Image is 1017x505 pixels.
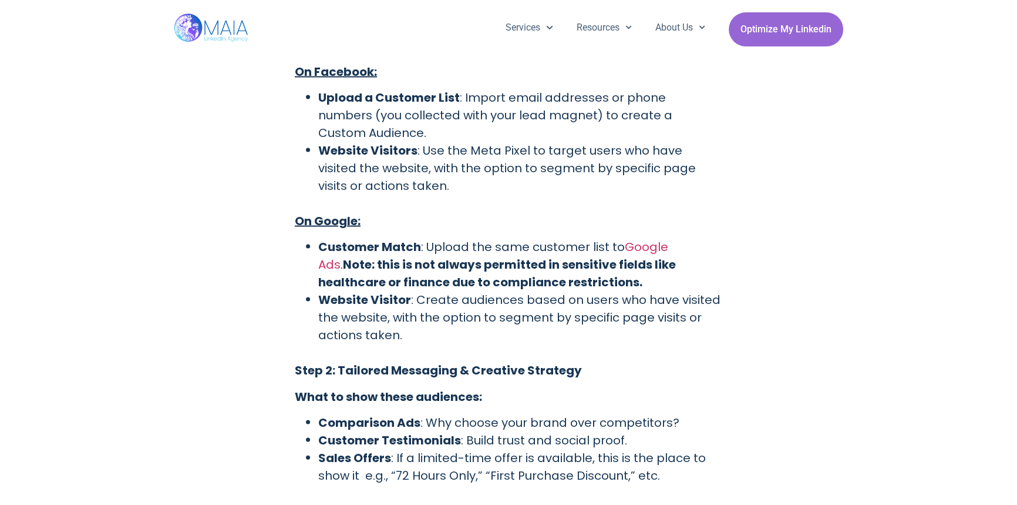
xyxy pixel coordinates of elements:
[295,213,361,229] u: On Google:
[729,12,843,46] a: Optimize My Linkedin
[318,89,722,142] li: : Import email addresses or phone numbers (you collected with your lead magnet) to create a Custo...
[318,414,420,431] strong: Comparison Ads
[318,238,722,291] li: : Upload the same customer list to .
[295,389,482,405] strong: What to show these audiences:
[644,12,717,43] a: About Us
[318,239,668,273] a: Google Ads
[494,12,564,43] a: Services
[318,291,722,362] li: : Create audiences based on users who have visited the website, with the option to segment by spe...
[318,239,421,255] strong: Customer Match
[318,449,722,502] li: : If a limited-time offer is available, this is the place to show it e.g., “72 Hours Only,” “Firs...
[318,432,461,449] strong: Customer Testimonials
[318,89,460,106] strong: Upload a Customer List
[318,142,417,159] strong: Website Visitors
[494,12,717,43] nav: Menu
[318,256,676,290] strong: Note: this is not always permitted in sensitive fields like healthcare or finance due to complian...
[295,362,582,379] strong: Step 2: Tailored Messaging & Creative Strategy
[318,414,722,432] li: : Why choose your brand over competitors?
[295,63,377,80] u: On Facebook:
[318,142,722,212] li: : Use the Meta Pixel to target users who have visited the website, with the option to segment by ...
[740,18,831,41] span: Optimize My Linkedin
[565,12,644,43] a: Resources
[318,432,722,449] li: : Build trust and social proof.
[318,292,411,308] strong: Website Visitor
[318,450,391,466] strong: Sales Offers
